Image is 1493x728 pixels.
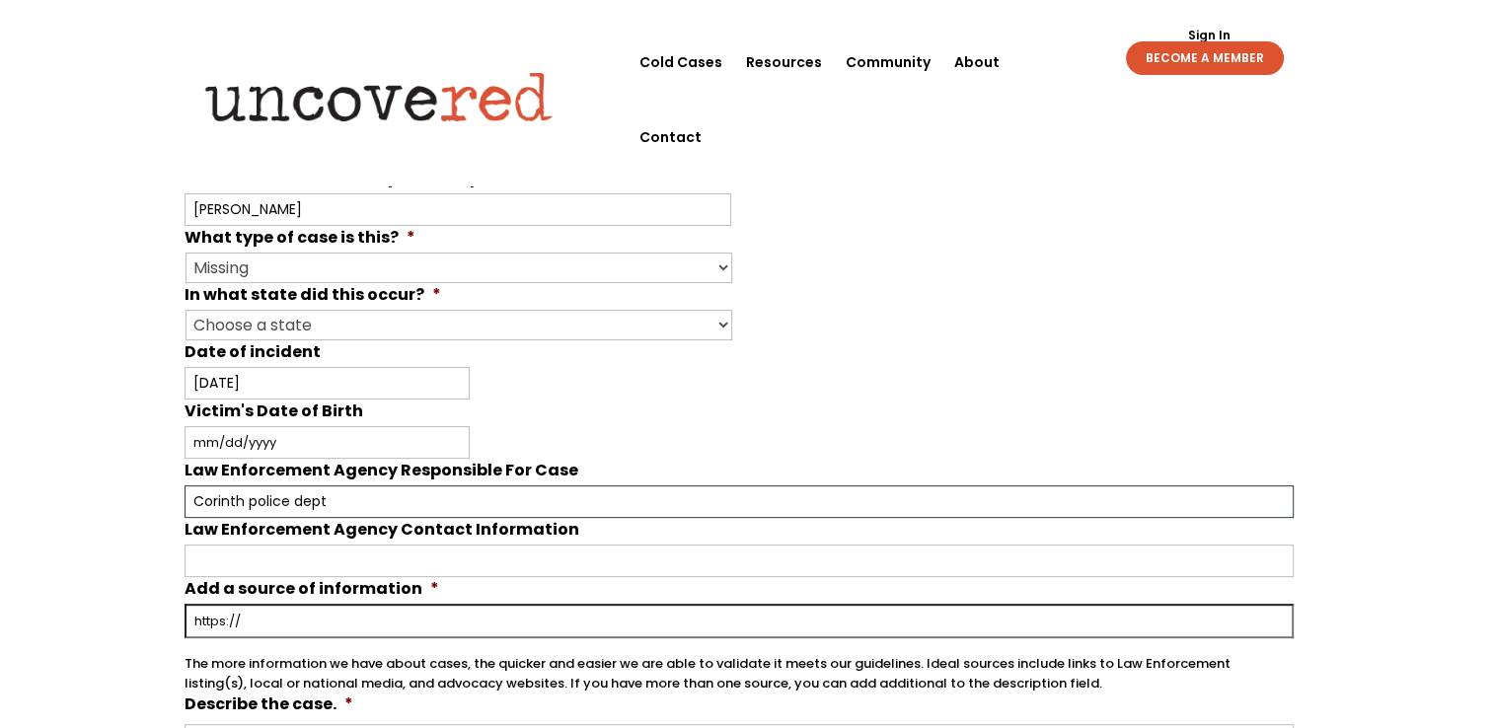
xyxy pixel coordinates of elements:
[639,100,702,175] a: Contact
[1126,41,1284,75] a: BECOME A MEMBER
[185,228,415,249] label: What type of case is this?
[185,461,578,481] label: Law Enforcement Agency Responsible For Case
[185,367,470,400] input: mm/dd/yyyy
[1176,30,1240,41] a: Sign In
[185,342,321,363] label: Date of incident
[639,25,722,100] a: Cold Cases
[185,401,363,422] label: Victim's Date of Birth
[185,694,353,715] label: Describe the case.
[954,25,1000,100] a: About
[185,169,831,189] label: What is the name of the person or persons who is/are the focus of the case?
[746,25,822,100] a: Resources
[188,58,568,135] img: Uncovered logo
[185,604,1294,638] input: https://
[185,638,1294,692] div: The more information we have about cases, the quicker and easier we are able to validate it meets...
[185,426,470,459] input: mm/dd/yyyy
[846,25,931,100] a: Community
[185,579,439,600] label: Add a source of information
[185,520,579,541] label: Law Enforcement Agency Contact Information
[185,285,441,306] label: In what state did this occur?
